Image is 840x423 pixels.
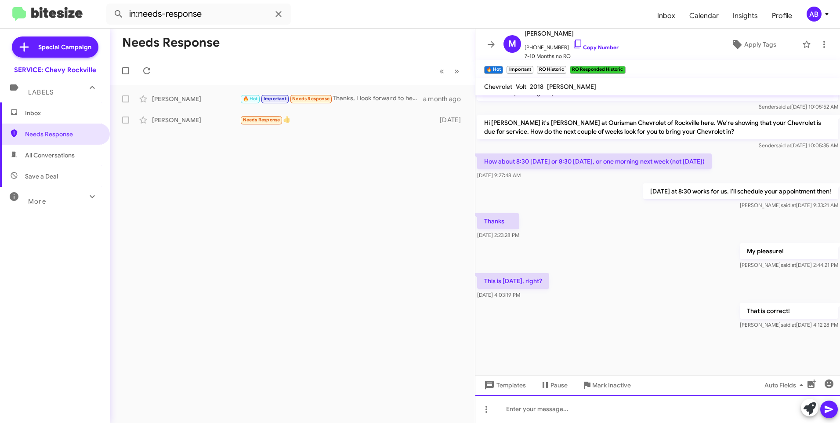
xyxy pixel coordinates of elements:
span: Volt [516,83,526,91]
span: Needs Response [25,130,100,139]
span: 7-10 Months no RO [525,52,619,61]
span: Important [264,96,286,102]
a: Special Campaign [12,36,98,58]
p: This is [DATE], right? [477,273,549,289]
span: Save a Deal [25,172,58,181]
button: Mark Inactive [575,377,638,393]
span: Needs Response [243,117,280,123]
button: Apply Tags [709,36,798,52]
span: Auto Fields [764,377,807,393]
small: 🔥 Hot [484,66,503,74]
a: Calendar [682,3,726,29]
small: RO Historic [537,66,566,74]
span: All Conversations [25,151,75,160]
span: said at [781,321,796,328]
p: That is correct! [740,303,838,319]
span: [PERSON_NAME] [DATE] 2:44:21 PM [740,262,838,268]
span: Inbox [25,109,100,117]
button: Previous [434,62,449,80]
a: Profile [765,3,799,29]
a: Copy Number [572,44,619,51]
button: Pause [533,377,575,393]
div: a month ago [423,95,468,103]
div: [PERSON_NAME] [152,116,240,124]
div: AB [807,7,822,22]
span: Labels [28,88,54,96]
div: Thanks, I look forward to hearing from them. [240,94,423,104]
span: [DATE] 2:23:28 PM [477,232,519,238]
span: Special Campaign [38,43,91,51]
span: Apply Tags [744,36,776,52]
span: [PERSON_NAME] [DATE] 4:12:28 PM [740,321,838,328]
span: « [439,66,444,77]
div: SERVICE: Chevy Rockville [14,66,96,74]
span: 🔥 Hot [243,96,258,102]
span: Needs Response [292,96,329,102]
span: [PERSON_NAME] [DATE] 9:33:21 AM [740,202,838,208]
button: Next [449,62,464,80]
div: [DATE] [436,116,468,124]
span: [PERSON_NAME] [547,83,596,91]
button: AB [799,7,830,22]
span: [PHONE_NUMBER] [525,39,619,52]
span: » [454,66,459,77]
span: Sender [DATE] 10:05:35 AM [759,142,838,149]
button: Auto Fields [757,377,814,393]
a: Inbox [650,3,682,29]
span: [PERSON_NAME] [525,28,619,39]
span: said at [776,142,791,149]
small: RO Responded Historic [570,66,625,74]
button: Templates [475,377,533,393]
small: Important [507,66,533,74]
input: Search [106,4,291,25]
span: said at [781,202,796,208]
p: My pleasure! [740,243,838,259]
span: Templates [482,377,526,393]
span: More [28,197,46,205]
span: M [508,37,516,51]
p: Thanks [477,213,519,229]
span: said at [781,262,796,268]
span: [DATE] 4:03:19 PM [477,292,520,298]
p: How about 8:30 [DATE] or 8:30 [DATE], or one morning next week (not [DATE]) [477,153,712,169]
p: Hi [PERSON_NAME] it's [PERSON_NAME] at Ourisman Chevrolet of Rockville here. We're showing that y... [477,115,838,139]
span: Sender [DATE] 10:05:52 AM [759,103,838,110]
span: [DATE] 9:27:48 AM [477,172,521,179]
span: Chevrolet [484,83,512,91]
nav: Page navigation example [434,62,464,80]
span: Mark Inactive [592,377,631,393]
span: 2018 [530,83,543,91]
p: [DATE] at 8:30 works for us. I’ll schedule your appointment then! [643,183,838,199]
h1: Needs Response [122,36,220,50]
div: 👍 [240,115,436,125]
div: [PERSON_NAME] [152,95,240,103]
span: said at [776,103,791,110]
a: Insights [726,3,765,29]
span: Pause [550,377,568,393]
